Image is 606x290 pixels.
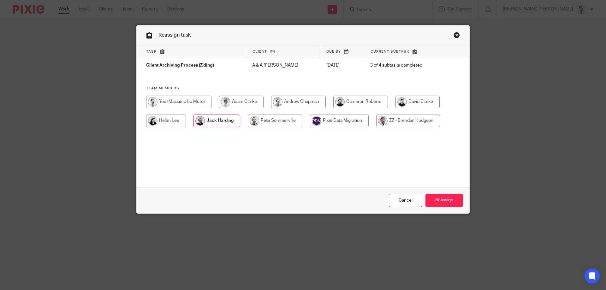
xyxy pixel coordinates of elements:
[364,58,445,73] td: 3 of 4 subtasks completed
[158,33,191,38] span: Reassign task
[389,194,422,207] a: Close this dialog window
[371,50,409,53] span: Current subtask
[326,50,341,53] span: Due by
[454,32,460,40] a: Close this dialog window
[146,86,460,91] h4: Team members
[252,50,267,53] span: Client
[146,50,157,53] span: Task
[252,62,313,68] p: A & A [PERSON_NAME]
[326,62,358,68] p: [DATE]
[146,63,214,68] span: Client Archiving Process (Z'ding)
[425,194,463,207] input: Reassign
